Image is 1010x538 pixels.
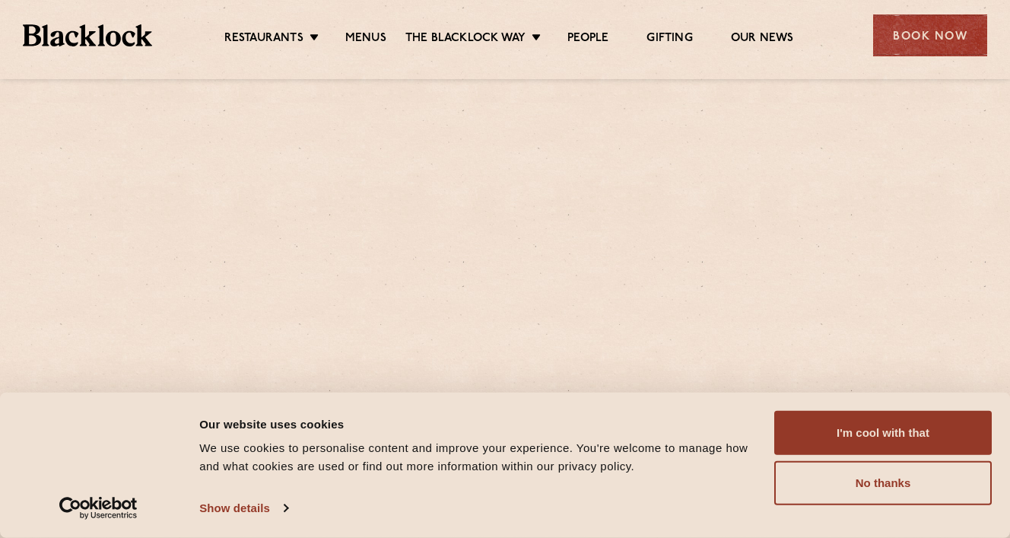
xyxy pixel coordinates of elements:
[224,31,303,48] a: Restaurants
[567,31,608,48] a: People
[873,14,987,56] div: Book Now
[646,31,692,48] a: Gifting
[23,24,152,46] img: BL_Textured_Logo-footer-cropped.svg
[774,411,992,455] button: I'm cool with that
[774,461,992,505] button: No thanks
[199,415,757,433] div: Our website uses cookies
[345,31,386,48] a: Menus
[199,439,757,476] div: We use cookies to personalise content and improve your experience. You're welcome to manage how a...
[405,31,526,48] a: The Blacklock Way
[199,497,287,520] a: Show details
[32,497,165,520] a: Usercentrics Cookiebot - opens in a new window
[731,31,794,48] a: Our News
